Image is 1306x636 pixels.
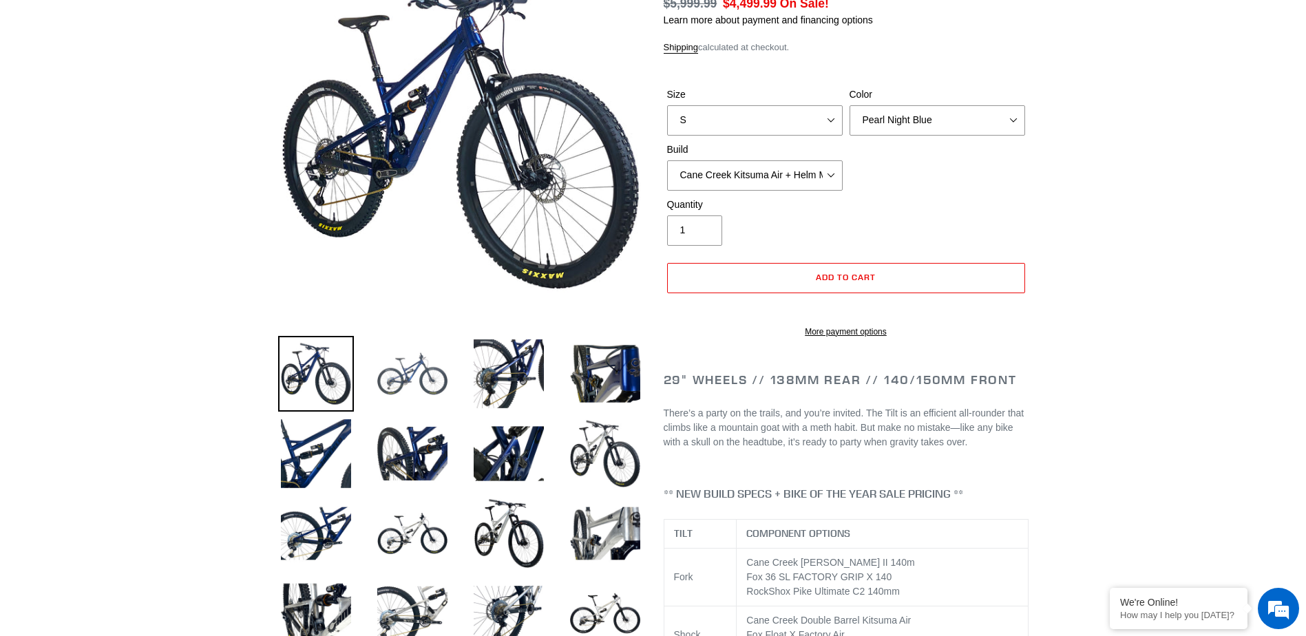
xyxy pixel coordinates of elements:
img: Load image into Gallery viewer, TILT - Complete Bike [471,416,547,491]
h2: 29" Wheels // 138mm Rear // 140/150mm Front [664,372,1029,388]
p: How may I help you today? [1120,610,1237,620]
label: Size [667,87,843,102]
th: TILT [664,520,737,549]
h4: ** NEW BUILD SPECS + BIKE OF THE YEAR SALE PRICING ** [664,487,1029,500]
div: We're Online! [1120,597,1237,608]
a: More payment options [667,326,1025,338]
label: Build [667,142,843,157]
a: Learn more about payment and financing options [664,14,873,25]
label: Color [850,87,1025,102]
td: Fork [664,549,737,606]
span: Add to cart [816,272,876,282]
img: Load image into Gallery viewer, TILT - Complete Bike [375,496,450,571]
img: Load image into Gallery viewer, TILT - Complete Bike [278,496,354,571]
a: Shipping [664,42,699,54]
td: Cane Creek [PERSON_NAME] II 140m Fox 36 SL FACTORY GRIP X 140 RockShox Pike Ultimate C2 140mm [737,549,1028,606]
label: Quantity [667,198,843,212]
img: Load image into Gallery viewer, TILT - Complete Bike [567,496,643,571]
img: Load image into Gallery viewer, TILT - Complete Bike [471,336,547,412]
img: Load image into Gallery viewer, TILT - Complete Bike [471,496,547,571]
div: calculated at checkout. [664,41,1029,54]
th: COMPONENT OPTIONS [737,520,1028,549]
button: Add to cart [667,263,1025,293]
p: There’s a party on the trails, and you’re invited. The Tilt is an efficient all-rounder that clim... [664,406,1029,449]
img: Load image into Gallery viewer, TILT - Complete Bike [375,416,450,491]
img: Load image into Gallery viewer, TILT - Complete Bike [375,336,450,412]
img: Load image into Gallery viewer, TILT - Complete Bike [567,416,643,491]
img: Load image into Gallery viewer, TILT - Complete Bike [567,336,643,412]
img: Load image into Gallery viewer, TILT - Complete Bike [278,336,354,412]
img: Load image into Gallery viewer, TILT - Complete Bike [278,416,354,491]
